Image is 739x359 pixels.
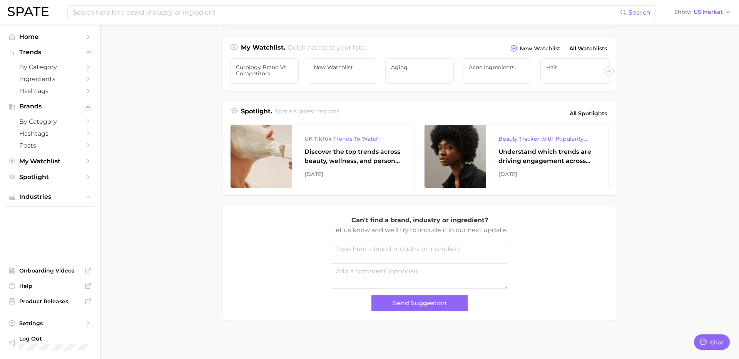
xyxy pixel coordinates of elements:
span: Home [19,33,81,40]
a: Beauty Tracker with Popularity IndexUnderstand which trends are driving engagement across platfor... [424,125,609,188]
span: Curology Brand vs. Competitors [236,64,293,76]
a: Onboarding Videos [6,265,94,276]
h2: Spate's latest reports. [274,107,341,120]
button: Scroll Right [604,66,614,76]
span: Ingredients [19,75,81,83]
a: Spotlight [6,171,94,183]
button: ShowUS Market [672,7,733,17]
span: Help [19,283,81,289]
a: Hashtags [6,128,94,140]
a: Settings [6,317,94,329]
span: Onboarding Videos [19,267,81,274]
a: All Watchlists [567,43,609,54]
button: Industries [6,191,94,203]
a: Ingredients [6,73,94,85]
a: My Watchlist [6,155,94,167]
span: Aging [391,64,448,70]
span: Spotlight [19,173,81,181]
button: Send Suggestion [371,295,468,311]
div: [DATE] [304,170,402,179]
div: [DATE] [498,170,596,179]
span: Product Releases [19,298,81,305]
input: Type here a brand, industry or ingredient [331,241,508,257]
span: Log Out [19,335,94,342]
button: New Watchlist [508,43,562,54]
a: Home [6,31,94,43]
input: Search here for a brand, industry, or ingredient [72,6,620,19]
span: Industries [19,193,81,200]
span: Brands [19,103,81,110]
span: Trends [19,49,81,56]
span: All Watchlists [569,45,607,52]
a: New Watchlist [308,58,376,84]
a: Aging [385,58,454,84]
div: Understand which trends are driving engagement across platforms in the skin, hair, makeup, and fr... [498,147,596,166]
button: Brands [6,101,94,112]
a: by Category [6,61,94,73]
a: Hashtags [6,85,94,97]
span: Hair [546,64,603,70]
p: Can't find a brand, industry or ingredient? [331,215,508,225]
span: Hashtags [19,130,81,137]
span: Show [674,10,691,14]
a: Help [6,280,94,292]
a: by Category [6,116,94,128]
span: by Category [19,118,81,125]
div: Discover the top trends across beauty, wellness, and personal care on TikTok [GEOGRAPHIC_DATA]. [304,147,402,166]
a: Product Releases [6,296,94,307]
p: Let us know and we’ll try to include it in our next update. [331,225,508,235]
span: Hashtags [19,87,81,95]
span: Settings [19,320,81,327]
h2: Quick access to your lists. [288,43,366,54]
a: Acne Ingredients [463,58,532,84]
h1: My Watchlist. [241,43,285,54]
a: Hair [540,58,609,84]
span: Posts [19,142,81,149]
img: SPATE [8,7,48,16]
h1: Spotlight. [241,107,272,120]
a: Log out. Currently logged in with e-mail mary.wallen@curology.com. [6,333,94,353]
span: New Watchlist [314,64,371,70]
span: US Market [694,10,723,14]
span: New Watchlist [520,45,560,52]
span: My Watchlist [19,158,81,165]
a: Posts [6,140,94,151]
span: by Category [19,63,81,71]
div: Beauty Tracker with Popularity Index [498,134,596,143]
span: All Spotlights [570,109,607,118]
a: Curology Brand vs. Competitors [230,58,299,84]
a: All Spotlights [568,107,609,120]
span: Search [629,9,650,16]
span: Acne Ingredients [469,64,526,70]
button: Trends [6,47,94,58]
a: UK TikTok Trends To WatchDiscover the top trends across beauty, wellness, and personal care on Ti... [230,125,415,188]
div: UK TikTok Trends To Watch [304,134,402,143]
